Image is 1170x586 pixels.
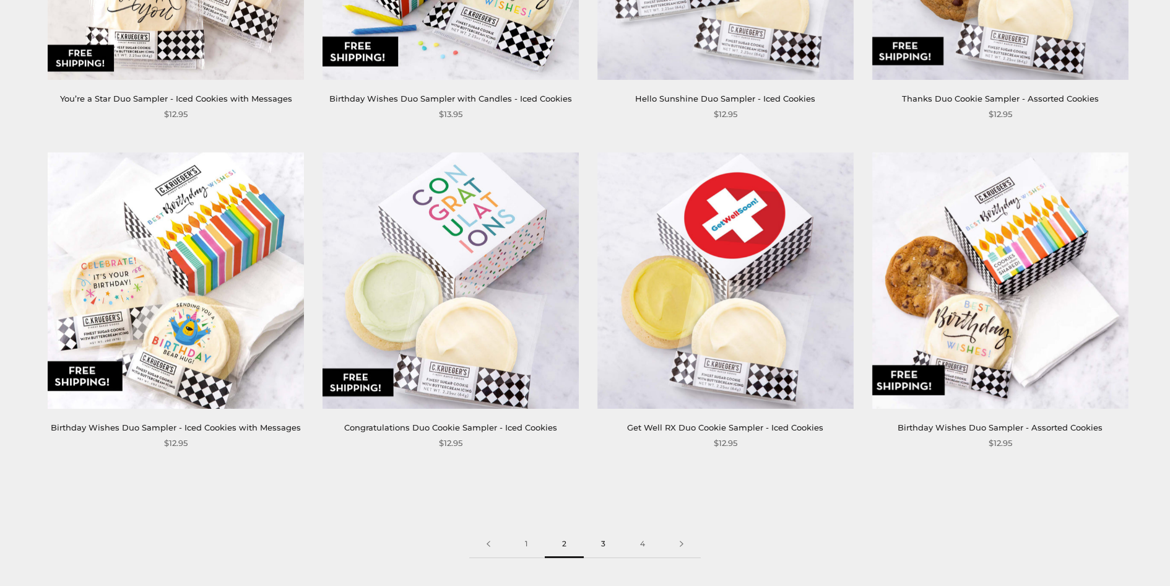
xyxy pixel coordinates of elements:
iframe: Sign Up via Text for Offers [10,539,128,576]
span: $12.95 [989,108,1012,121]
a: 1 [508,530,545,558]
a: Hello Sunshine Duo Sampler - Iced Cookies [635,94,815,103]
a: Previous page [469,530,508,558]
a: Birthday Wishes Duo Sampler with Candles - Iced Cookies [329,94,572,103]
a: 3 [584,530,623,558]
a: Birthday Wishes Duo Sampler - Assorted Cookies [898,422,1103,432]
span: $12.95 [714,108,737,121]
a: Congratulations Duo Cookie Sampler - Iced Cookies [344,422,557,432]
span: $13.95 [439,108,462,121]
span: $12.95 [714,437,737,450]
img: Birthday Wishes Duo Sampler - Assorted Cookies [872,152,1129,409]
img: Birthday Wishes Duo Sampler - Iced Cookies with Messages [48,152,304,409]
a: Birthday Wishes Duo Sampler - Iced Cookies with Messages [51,422,301,432]
span: 2 [545,530,584,558]
a: Get Well RX Duo Cookie Sampler - Iced Cookies [627,422,823,432]
a: 4 [623,530,662,558]
img: Get Well RX Duo Cookie Sampler - Iced Cookies [597,152,854,409]
span: $12.95 [164,108,188,121]
span: $12.95 [439,437,462,450]
span: $12.95 [164,437,188,450]
a: Next page [662,530,701,558]
a: Thanks Duo Cookie Sampler - Assorted Cookies [902,94,1099,103]
a: You’re a Star Duo Sampler - Iced Cookies with Messages [60,94,292,103]
span: $12.95 [989,437,1012,450]
img: Congratulations Duo Cookie Sampler - Iced Cookies [323,152,579,409]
